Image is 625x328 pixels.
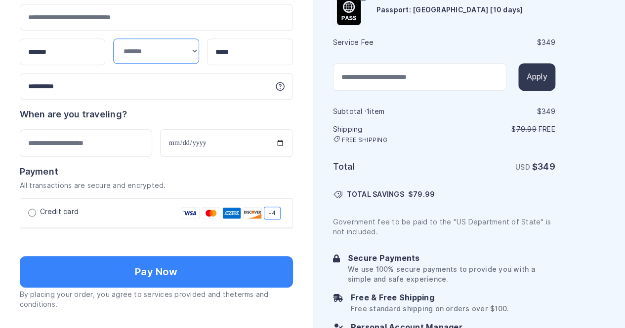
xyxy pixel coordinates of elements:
h6: Payment [20,165,293,179]
span: TOTAL SAVINGS [347,189,404,199]
span: 349 [542,38,555,46]
span: $ [408,189,435,199]
span: 1 [367,108,370,115]
p: We use 100% secure payments to provide you with a simple and safe experience. [348,264,555,284]
p: $ [445,124,555,134]
img: Discover [243,207,262,219]
button: Pay Now [20,256,293,288]
span: 349 [538,161,555,172]
span: Free [539,125,555,133]
span: 79.99 [516,125,536,133]
h6: Shipping [333,124,443,144]
h6: When are you traveling? [20,108,127,121]
h6: Subtotal · item [333,107,443,116]
h6: Total [333,160,443,174]
img: Visa Card [181,207,200,219]
div: $ [445,37,555,47]
p: All transactions are secure and encrypted. [20,181,293,190]
h6: Passport: [GEOGRAPHIC_DATA] [10 days] [376,5,523,15]
div: $ [445,107,555,116]
span: 79.99 [413,190,435,198]
p: By placing your order, you agree to services provided and the . [20,290,293,309]
svg: More information [275,81,285,91]
span: USD [515,163,530,171]
button: Apply [518,63,555,91]
h6: Service Fee [333,37,443,47]
strong: $ [532,161,555,172]
img: Amex [222,207,241,219]
h6: Secure Payments [348,253,555,264]
span: 349 [542,108,555,115]
p: Free standard shipping on orders over $100. [351,304,508,314]
span: +4 [264,207,280,219]
span: FREE SHIPPING [342,136,387,144]
span: Credit card [40,207,79,217]
h6: Free & Free Shipping [351,292,508,304]
p: Government fee to be paid to the "US Department of State" is not included. [333,217,555,237]
img: Mastercard [202,207,220,219]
